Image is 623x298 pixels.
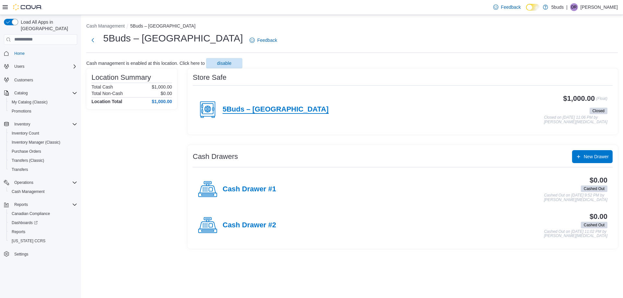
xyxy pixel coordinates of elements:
[584,222,605,228] span: Cashed Out
[103,32,243,45] h1: 5Buds – [GEOGRAPHIC_DATA]
[1,249,80,259] button: Settings
[9,129,42,137] a: Inventory Count
[12,201,77,209] span: Reports
[501,4,521,10] span: Feedback
[9,107,77,115] span: Promotions
[14,202,28,207] span: Reports
[6,165,80,174] button: Transfers
[12,89,30,97] button: Catalog
[9,98,77,106] span: My Catalog (Classic)
[581,222,607,228] span: Cashed Out
[14,90,28,96] span: Catalog
[12,179,77,186] span: Operations
[12,63,27,70] button: Users
[9,98,50,106] a: My Catalog (Classic)
[6,147,80,156] button: Purchase Orders
[584,186,605,192] span: Cashed Out
[563,95,595,102] h3: $1,000.00
[12,49,77,57] span: Home
[9,228,77,236] span: Reports
[9,228,28,236] a: Reports
[12,63,77,70] span: Users
[12,100,48,105] span: My Catalog (Classic)
[9,237,77,245] span: Washington CCRS
[152,99,172,104] h4: $1,000.00
[9,219,77,227] span: Dashboards
[6,236,80,245] button: [US_STATE] CCRS
[596,95,607,106] p: (Float)
[9,166,77,173] span: Transfers
[590,108,607,114] span: Closed
[223,185,276,194] h4: Cash Drawer #1
[9,157,77,164] span: Transfers (Classic)
[161,91,172,96] p: $0.00
[1,178,80,187] button: Operations
[526,4,540,11] input: Dark Mode
[12,131,39,136] span: Inventory Count
[12,229,25,234] span: Reports
[6,187,80,196] button: Cash Management
[590,176,607,184] h3: $0.00
[12,109,31,114] span: Promotions
[14,122,30,127] span: Inventory
[1,49,80,58] button: Home
[6,218,80,227] a: Dashboards
[9,219,40,227] a: Dashboards
[14,252,28,257] span: Settings
[12,76,77,84] span: Customers
[12,158,44,163] span: Transfers (Classic)
[12,250,77,258] span: Settings
[86,23,125,29] button: Cash Management
[9,148,44,155] a: Purchase Orders
[12,189,44,194] span: Cash Management
[217,60,231,66] span: disable
[6,98,80,107] button: My Catalog (Classic)
[12,76,36,84] a: Customers
[570,3,578,11] div: Dawn Richmond
[247,34,280,47] a: Feedback
[12,120,77,128] span: Inventory
[86,61,205,66] p: Cash management is enabled at this location. Click here to
[92,84,113,89] h6: Total Cash
[6,129,80,138] button: Inventory Count
[9,157,47,164] a: Transfers (Classic)
[14,180,33,185] span: Operations
[14,77,33,83] span: Customers
[12,120,33,128] button: Inventory
[6,209,80,218] button: Canadian Compliance
[12,238,45,244] span: [US_STATE] CCRS
[1,89,80,98] button: Catalog
[193,74,226,81] h3: Store Safe
[592,108,605,114] span: Closed
[9,166,31,173] a: Transfers
[4,46,77,276] nav: Complex example
[1,62,80,71] button: Users
[92,74,151,81] h3: Location Summary
[544,193,607,202] p: Cashed Out on [DATE] 9:52 PM by [PERSON_NAME][MEDICAL_DATA]
[1,120,80,129] button: Inventory
[544,230,607,238] p: Cashed Out on [DATE] 11:02 PM by [PERSON_NAME][MEDICAL_DATA]
[551,3,564,11] p: 5buds
[92,99,122,104] h4: Location Total
[1,75,80,84] button: Customers
[12,89,77,97] span: Catalog
[571,3,577,11] span: DR
[206,58,242,68] button: disable
[584,153,609,160] span: New Drawer
[12,140,60,145] span: Inventory Manager (Classic)
[14,64,24,69] span: Users
[86,23,618,30] nav: An example of EuiBreadcrumbs
[12,220,38,225] span: Dashboards
[12,250,31,258] a: Settings
[1,200,80,209] button: Reports
[9,210,53,218] a: Canadian Compliance
[491,1,523,14] a: Feedback
[9,138,77,146] span: Inventory Manager (Classic)
[9,148,77,155] span: Purchase Orders
[12,167,28,172] span: Transfers
[12,149,41,154] span: Purchase Orders
[9,210,77,218] span: Canadian Compliance
[92,91,123,96] h6: Total Non-Cash
[9,107,34,115] a: Promotions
